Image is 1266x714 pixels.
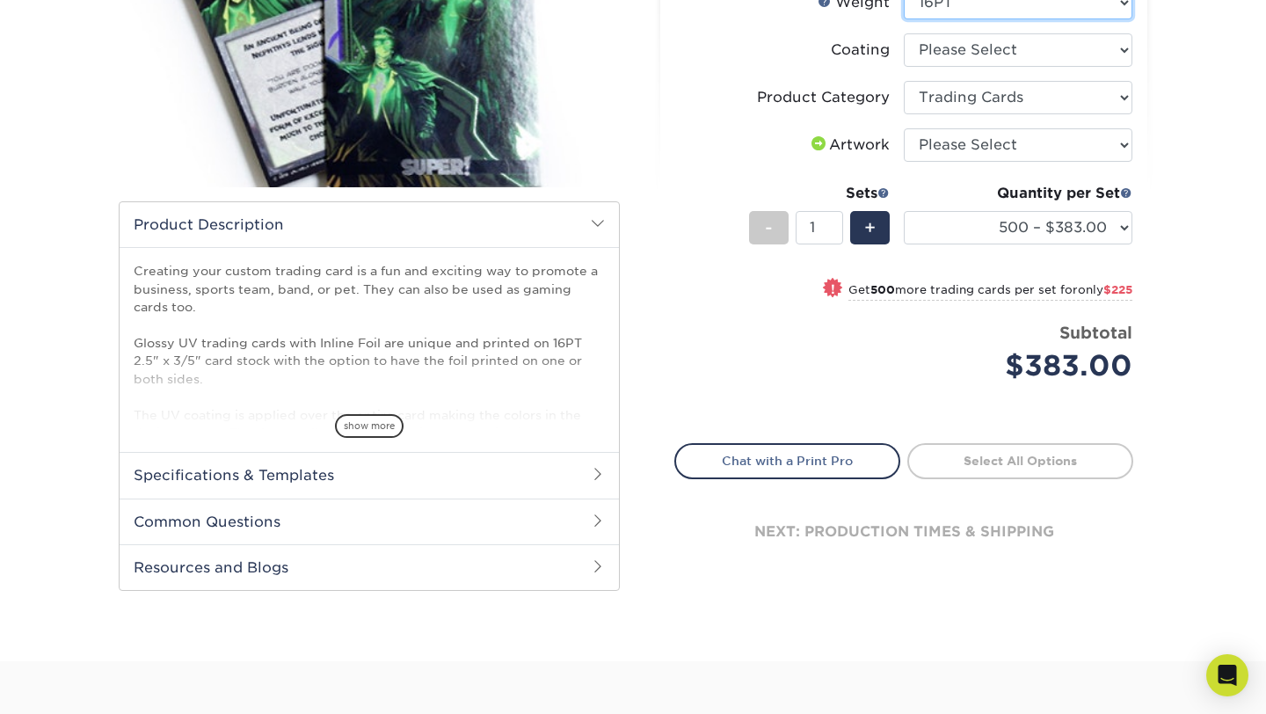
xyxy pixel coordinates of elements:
span: ! [831,280,835,298]
div: Quantity per Set [904,183,1132,204]
a: Chat with a Print Pro [674,443,900,478]
span: + [864,215,876,241]
h2: Product Description [120,202,619,247]
span: - [765,215,773,241]
h2: Specifications & Templates [120,452,619,498]
small: Get more trading cards per set for [848,283,1132,301]
div: next: production times & shipping [674,479,1133,585]
strong: Subtotal [1059,323,1132,342]
h2: Common Questions [120,499,619,544]
div: $383.00 [917,345,1132,387]
div: Product Category [757,87,890,108]
p: Creating your custom trading card is a fun and exciting way to promote a business, sports team, b... [134,262,605,459]
a: Select All Options [907,443,1133,478]
strong: 500 [870,283,895,296]
span: show more [335,414,404,438]
div: Sets [749,183,890,204]
h2: Resources and Blogs [120,544,619,590]
div: Artwork [808,135,890,156]
span: only [1078,283,1132,296]
div: Open Intercom Messenger [1206,654,1248,696]
iframe: Google Customer Reviews [4,660,149,708]
span: $225 [1103,283,1132,296]
div: Coating [831,40,890,61]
